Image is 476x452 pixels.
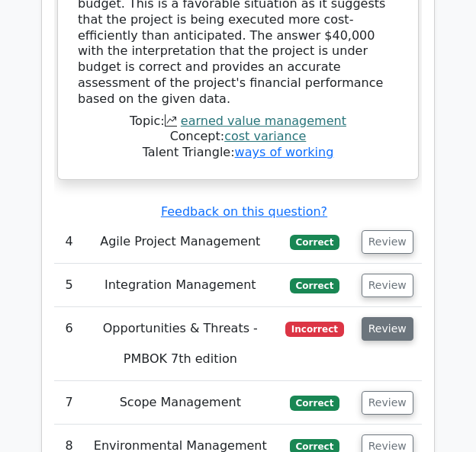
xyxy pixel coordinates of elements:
span: Incorrect [285,322,344,337]
td: 5 [54,264,84,307]
td: 6 [54,307,84,381]
td: 4 [54,220,84,264]
div: Topic: [69,114,407,130]
td: Scope Management [84,381,276,425]
button: Review [362,317,413,341]
td: Agile Project Management [84,220,276,264]
span: Correct [290,278,339,293]
a: earned value management [181,114,346,128]
td: Opportunities & Threats - PMBOK 7th edition [84,307,276,381]
button: Review [362,274,413,297]
div: Concept: [69,129,407,145]
td: Integration Management [84,264,276,307]
td: 7 [54,381,84,425]
div: Talent Triangle: [69,114,407,161]
button: Review [362,230,413,254]
a: cost variance [224,129,306,143]
a: Feedback on this question? [161,204,327,219]
span: Correct [290,235,339,250]
button: Review [362,391,413,415]
span: Correct [290,396,339,411]
a: ways of working [235,145,334,159]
